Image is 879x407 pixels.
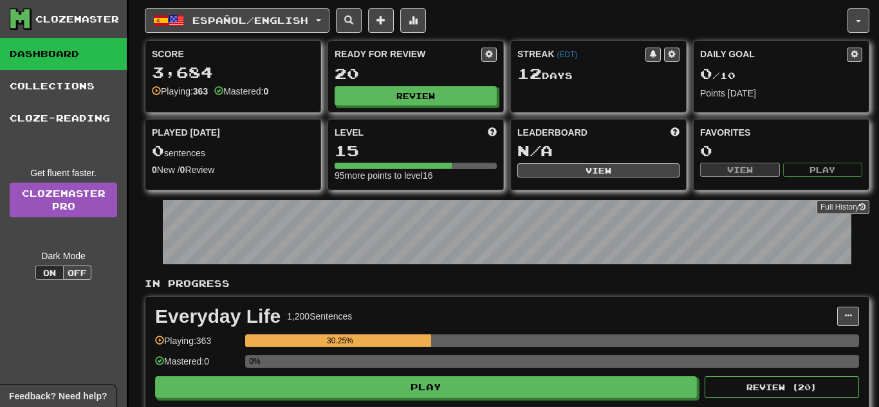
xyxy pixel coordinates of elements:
span: Score more points to level up [488,126,497,139]
button: Full History [817,200,869,214]
button: Español/English [145,8,329,33]
span: 0 [700,64,712,82]
div: Mastered: [214,85,268,98]
button: Review [335,86,497,105]
button: View [700,163,780,177]
a: ClozemasterPro [10,183,117,217]
button: View [517,163,680,177]
span: 0 [152,141,164,159]
span: Played [DATE] [152,126,220,139]
div: Dark Mode [10,249,117,262]
span: Open feedback widget [9,390,107,402]
div: 3,684 [152,64,314,80]
strong: 0 [180,165,185,175]
div: Clozemaster [35,13,119,26]
span: N/A [517,141,553,159]
p: In Progress [145,277,869,290]
div: 20 [335,66,497,82]
span: 12 [517,64,542,82]
div: Playing: 363 [155,334,239,356]
button: More stats [400,8,426,33]
span: Español / English [192,15,308,26]
div: Mastered: 0 [155,355,239,376]
button: Add sentence to collection [368,8,394,33]
button: Play [155,376,697,398]
button: Review (20) [705,376,859,398]
div: Everyday Life [155,307,281,326]
div: Favorites [700,126,862,139]
div: Ready for Review [335,48,481,60]
div: 0 [700,143,862,159]
div: Streak [517,48,645,60]
div: 30.25% [249,334,430,347]
div: Playing: [152,85,208,98]
div: 1,200 Sentences [287,310,352,323]
div: Score [152,48,314,60]
button: Off [63,266,91,280]
strong: 0 [263,86,268,96]
button: Search sentences [336,8,362,33]
span: Leaderboard [517,126,588,139]
div: 15 [335,143,497,159]
div: New / Review [152,163,314,176]
span: This week in points, UTC [671,126,680,139]
strong: 363 [193,86,208,96]
button: On [35,266,64,280]
div: Points [DATE] [700,87,862,100]
strong: 0 [152,165,157,175]
a: (EDT) [557,50,577,59]
span: / 10 [700,70,736,81]
button: Play [783,163,863,177]
div: sentences [152,143,314,159]
div: 95 more points to level 16 [335,169,497,182]
span: Level [335,126,364,139]
div: Get fluent faster. [10,167,117,179]
div: Daily Goal [700,48,847,62]
div: Day s [517,66,680,82]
